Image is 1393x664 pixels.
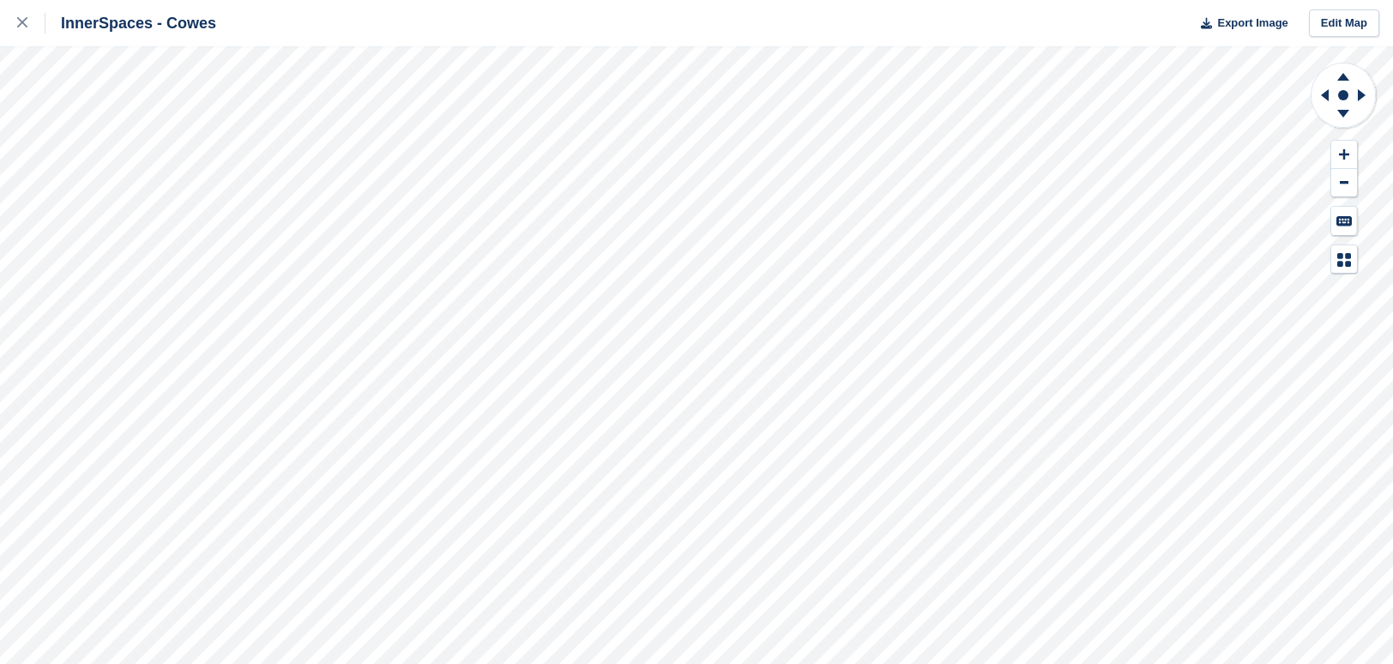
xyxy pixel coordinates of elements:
[1331,207,1357,235] button: Keyboard Shortcuts
[1191,9,1288,38] button: Export Image
[1309,9,1379,38] a: Edit Map
[1331,245,1357,274] button: Map Legend
[1331,169,1357,197] button: Zoom Out
[1217,15,1287,32] span: Export Image
[45,13,216,33] div: InnerSpaces - Cowes
[1331,141,1357,169] button: Zoom In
